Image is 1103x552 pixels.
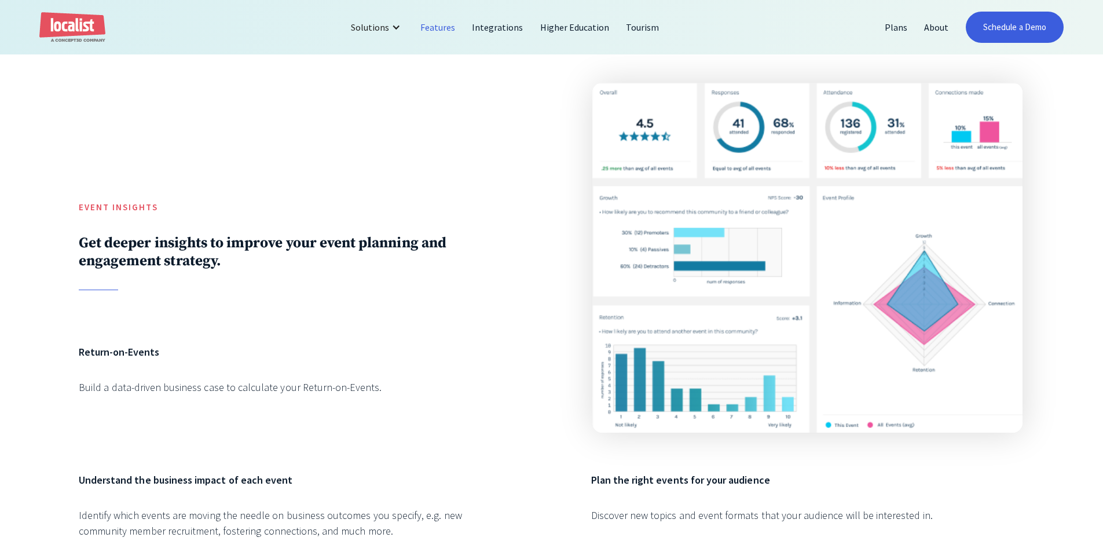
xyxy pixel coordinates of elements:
div: Identify which events are moving the needle on business outcomes you specify, e.g. new community ... [79,507,512,539]
div: Build a data-driven business case to calculate your Return-on-Events. [79,379,512,395]
h6: Plan the right events for your audience [591,472,1024,488]
a: Plans [877,13,916,41]
div: Solutions [351,20,389,34]
h6: Return-on-Events [79,344,512,360]
h5: Event INSIGHTS [79,201,512,214]
div: Discover new topics and event formats that your audience will be interested in. [591,507,1024,523]
div: Solutions [342,13,412,41]
a: Features [412,13,464,41]
a: Tourism [618,13,668,41]
h2: Get deeper insights to improve your event planning and engagement strategy. [79,234,512,270]
a: About [916,13,957,41]
a: Integrations [464,13,532,41]
a: home [39,12,105,43]
h6: Understand the business impact of each event [79,472,512,488]
a: Higher Education [532,13,618,41]
a: Schedule a Demo [966,12,1064,43]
